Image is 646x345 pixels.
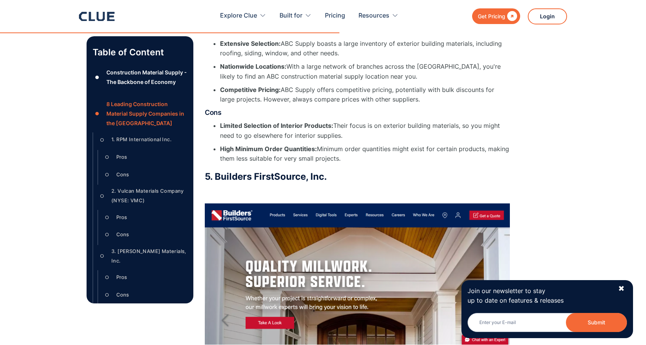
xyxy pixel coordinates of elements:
[111,135,172,144] div: 1. RPM International Inc.
[618,284,625,293] div: ✖
[220,144,510,163] li: Minimum order quantities might exist for certain products, making them less suitable for very sma...
[220,121,510,140] li: Their focus is on exterior building materials, so you might need to go elsewhere for interior sup...
[98,186,187,205] a: ○2. Vulcan Materials Company (NYSE: VMC)
[103,169,187,180] a: ○Cons
[103,272,112,283] div: ○
[103,152,112,163] div: ○
[472,8,520,24] a: Get Pricing
[205,171,510,182] h3: 5. Builders FirstSource, Inc.
[220,122,333,129] strong: Limited Selection of Interior Products:
[106,68,187,87] div: Construction Material Supply - The Backbone of Economy
[468,313,627,332] input: Enter your E-mail
[468,286,611,305] p: Join our newsletter to stay up to date on features & releases
[566,313,627,332] button: Submit
[98,134,187,145] a: ○1. RPM International Inc.
[220,4,257,28] div: Explore Clue
[220,145,317,153] strong: High Minimum Order Quantities:
[116,213,127,222] div: Pros
[116,272,127,282] div: Pros
[103,152,187,163] a: ○Pros
[116,152,127,162] div: Pros
[220,63,286,70] strong: Nationwide Locations:
[280,4,302,28] div: Built for
[93,72,102,83] div: ●
[103,169,112,180] div: ○
[116,230,129,239] div: Cons
[103,289,112,301] div: ○
[93,46,187,58] p: Table of Content
[205,186,510,196] p: ‍
[116,290,129,300] div: Cons
[220,86,281,94] strong: Competitive Pricing:
[103,229,112,240] div: ○
[103,272,187,283] a: ○Pros
[280,4,312,28] div: Built for
[358,4,399,28] div: Resources
[111,186,187,205] div: 2. Vulcan Materials Company (NYSE: VMC)
[205,203,510,345] img: Builders FirstSource homepage
[98,250,107,262] div: ○
[220,62,510,81] li: With a large network of branches across the [GEOGRAPHIC_DATA], you're likely to find an ABC const...
[478,11,505,21] div: Get Pricing
[103,289,187,301] a: ○Cons
[103,211,112,223] div: ○
[220,39,510,58] li: ABC Supply boasts a large inventory of exterior building materials, including roofing, siding, wi...
[505,11,517,21] div: 
[93,99,187,128] a: ●8 Leading Construction Material Supply Companies in the [GEOGRAPHIC_DATA]
[98,247,187,266] a: ○3. [PERSON_NAME] Materials, Inc.
[528,8,567,24] a: Login
[220,40,281,47] strong: Extensive Selection:
[220,85,510,104] li: ABC Supply offers competitive pricing, potentially with bulk discounts for large projects. Howeve...
[111,247,187,266] div: 3. [PERSON_NAME] Materials, Inc.
[98,190,107,202] div: ○
[103,229,187,240] a: ○Cons
[220,4,266,28] div: Explore Clue
[325,4,345,28] a: Pricing
[103,211,187,223] a: ○Pros
[106,99,187,128] div: 8 Leading Construction Material Supply Companies in the [GEOGRAPHIC_DATA]
[98,134,107,145] div: ○
[93,68,187,87] a: ●Construction Material Supply - The Backbone of Economy
[205,108,510,117] h4: Cons
[358,4,389,28] div: Resources
[116,170,129,179] div: Cons
[93,108,102,119] div: ●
